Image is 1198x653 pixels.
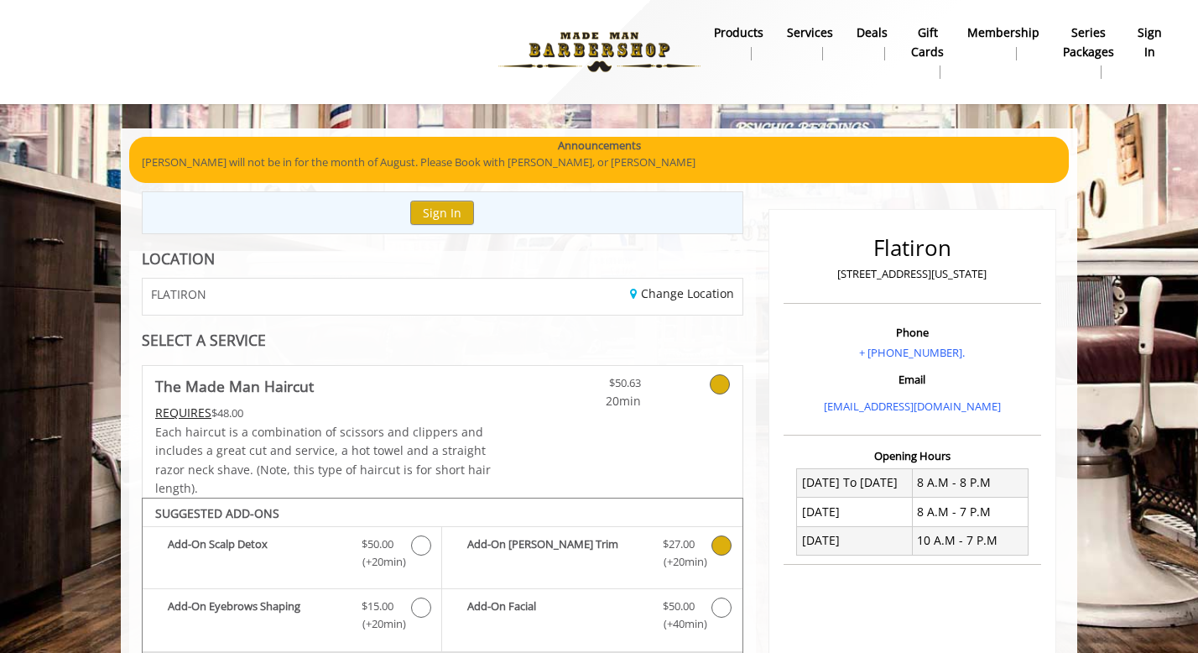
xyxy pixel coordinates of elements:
[168,598,345,633] b: Add-On Eyebrows Shaping
[824,399,1001,414] a: [EMAIL_ADDRESS][DOMAIN_NAME]
[168,535,345,571] b: Add-On Scalp Detox
[1138,24,1162,61] b: sign in
[1051,21,1126,83] a: Series packagesSeries packages
[451,535,733,575] label: Add-On Beard Trim
[353,553,403,571] span: (+20min )
[467,535,645,571] b: Add-On [PERSON_NAME] Trim
[410,201,474,225] button: Sign In
[788,374,1037,385] h3: Email
[1126,21,1174,65] a: sign insign in
[142,332,743,348] div: SELECT A SERVICE
[542,366,641,410] a: $50.63
[912,498,1028,526] td: 8 A.M - 7 P.M
[797,526,913,555] td: [DATE]
[775,21,845,65] a: ServicesServices
[155,374,314,398] b: The Made Man Haircut
[142,248,215,269] b: LOCATION
[967,24,1039,42] b: Membership
[845,21,899,65] a: DealsDeals
[362,598,393,615] span: $15.00
[151,598,433,637] label: Add-On Eyebrows Shaping
[911,24,944,61] b: gift cards
[912,526,1028,555] td: 10 A.M - 7 P.M
[797,468,913,497] td: [DATE] To [DATE]
[654,615,703,633] span: (+40min )
[155,404,492,422] div: $48.00
[542,392,641,410] span: 20min
[155,505,279,521] b: SUGGESTED ADD-ONS
[663,535,695,553] span: $27.00
[155,424,491,496] span: Each haircut is a combination of scissors and clippers and includes a great cut and service, a ho...
[451,598,733,637] label: Add-On Facial
[654,553,703,571] span: (+20min )
[912,468,1028,497] td: 8 A.M - 8 P.M
[353,615,403,633] span: (+20min )
[558,137,641,154] b: Announcements
[467,598,645,633] b: Add-On Facial
[787,24,833,42] b: Services
[714,24,763,42] b: products
[1063,24,1114,61] b: Series packages
[899,21,956,83] a: Gift cardsgift cards
[788,236,1037,260] h2: Flatiron
[859,345,965,360] a: + [PHONE_NUMBER].
[956,21,1051,65] a: MembershipMembership
[142,154,1056,171] p: [PERSON_NAME] will not be in for the month of August. Please Book with [PERSON_NAME], or [PERSON_...
[797,498,913,526] td: [DATE]
[857,24,888,42] b: Deals
[784,450,1041,462] h3: Opening Hours
[151,535,433,575] label: Add-On Scalp Detox
[362,535,393,553] span: $50.00
[663,598,695,615] span: $50.00
[630,285,734,301] a: Change Location
[788,265,1037,283] p: [STREET_ADDRESS][US_STATE]
[788,326,1037,338] h3: Phone
[151,288,206,300] span: FLATIRON
[702,21,775,65] a: Productsproducts
[484,6,715,98] img: Made Man Barbershop logo
[155,405,211,421] span: This service needs some Advance to be paid before we block your appointment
